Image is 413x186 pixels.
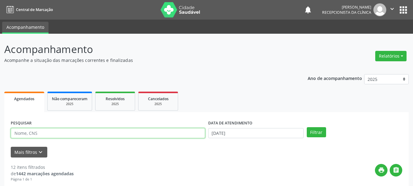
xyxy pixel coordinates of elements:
i: print [378,167,385,173]
div: 2025 [52,102,88,106]
button: Mais filtroskeyboard_arrow_down [11,147,47,158]
i:  [393,167,399,173]
span: Agendados [14,96,34,101]
p: Acompanhamento [4,42,287,57]
i: keyboard_arrow_down [37,149,44,156]
button:  [386,3,398,16]
strong: 1442 marcações agendadas [16,171,74,177]
button: print [375,164,388,177]
span: Resolvidos [106,96,125,101]
input: Selecione um intervalo [208,128,304,139]
span: Não compareceram [52,96,88,101]
p: Acompanhe a situação das marcações correntes e finalizadas [4,57,287,63]
i:  [389,6,395,12]
button: Relatórios [375,51,407,61]
label: PESQUISAR [11,119,32,128]
button:  [390,164,402,177]
label: DATA DE ATENDIMENTO [208,119,252,128]
a: Acompanhamento [2,22,49,34]
button: Filtrar [307,127,326,138]
img: img [373,3,386,16]
button: notifications [304,6,312,14]
span: Central de Marcação [16,7,53,12]
div: de [11,170,74,177]
span: Cancelados [148,96,169,101]
div: 2025 [143,102,173,106]
div: [PERSON_NAME] [322,5,371,10]
button: apps [398,5,409,15]
p: Ano de acompanhamento [308,74,362,82]
div: 2025 [100,102,131,106]
div: 12 itens filtrados [11,164,74,170]
span: Recepcionista da clínica [322,10,371,15]
a: Central de Marcação [4,5,53,15]
input: Nome, CNS [11,128,205,139]
div: Página 1 de 1 [11,177,74,182]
